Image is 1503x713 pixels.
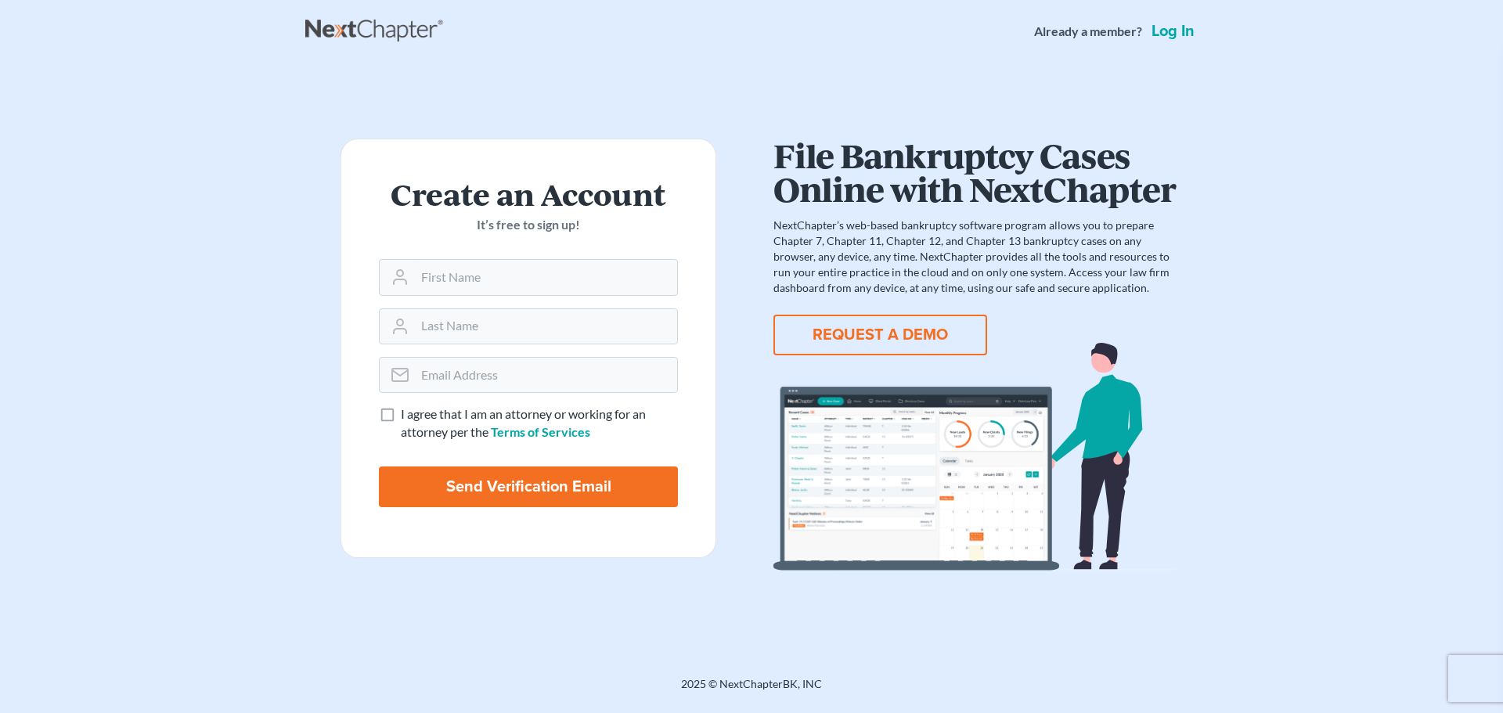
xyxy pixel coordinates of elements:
[773,343,1176,571] img: dashboard-867a026336fddd4d87f0941869007d5e2a59e2bc3a7d80a2916e9f42c0117099.svg
[415,358,677,392] input: Email Address
[415,260,677,294] input: First Name
[491,424,590,439] a: Terms of Services
[379,216,678,234] p: It’s free to sign up!
[379,466,678,507] input: Send Verification Email
[415,309,677,344] input: Last Name
[773,218,1176,296] p: NextChapter’s web-based bankruptcy software program allows you to prepare Chapter 7, Chapter 11, ...
[773,139,1176,205] h1: File Bankruptcy Cases Online with NextChapter
[1034,23,1142,41] strong: Already a member?
[305,676,1198,704] div: 2025 © NextChapterBK, INC
[401,406,646,439] span: I agree that I am an attorney or working for an attorney per the
[379,177,678,210] h2: Create an Account
[1148,23,1198,39] a: Log in
[773,315,987,355] button: REQUEST A DEMO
